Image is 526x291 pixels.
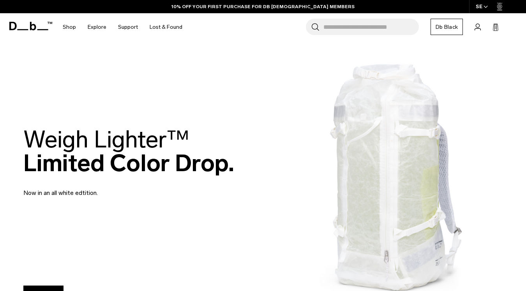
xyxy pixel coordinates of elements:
[63,13,76,41] a: Shop
[431,19,463,35] a: Db Black
[171,3,355,10] a: 10% OFF YOUR FIRST PURCHASE FOR DB [DEMOGRAPHIC_DATA] MEMBERS
[118,13,138,41] a: Support
[57,13,188,41] nav: Main Navigation
[88,13,106,41] a: Explore
[23,179,210,198] p: Now in an all white edtition.
[150,13,182,41] a: Lost & Found
[23,128,234,175] h2: Limited Color Drop.
[23,125,189,154] span: Weigh Lighter™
